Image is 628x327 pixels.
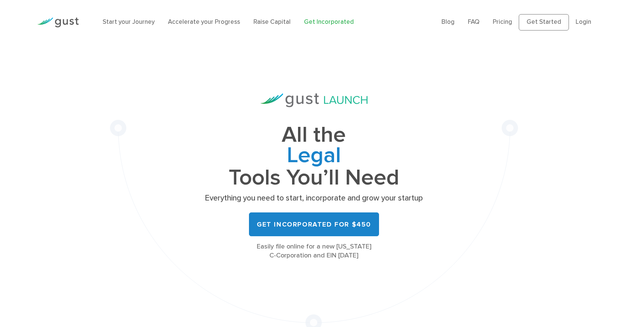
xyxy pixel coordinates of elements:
[203,242,425,260] div: Easily file online for a new [US_STATE] C-Corporation and EIN [DATE]
[493,18,512,26] a: Pricing
[576,18,591,26] a: Login
[203,145,425,168] span: Legal
[249,212,379,236] a: Get Incorporated for $450
[468,18,479,26] a: FAQ
[260,93,368,107] img: Gust Launch Logo
[203,125,425,188] h1: All the Tools You’ll Need
[253,18,291,26] a: Raise Capital
[304,18,354,26] a: Get Incorporated
[168,18,240,26] a: Accelerate your Progress
[519,14,569,31] a: Get Started
[203,193,425,203] p: Everything you need to start, incorporate and grow your startup
[37,17,79,28] img: Gust Logo
[103,18,155,26] a: Start your Journey
[441,18,454,26] a: Blog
